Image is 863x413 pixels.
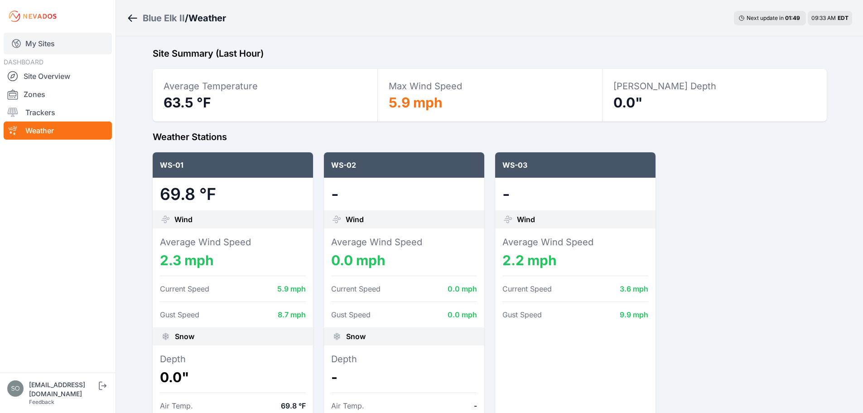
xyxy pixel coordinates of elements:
[188,12,226,24] h3: Weather
[29,380,97,398] div: [EMAIL_ADDRESS][DOMAIN_NAME]
[838,15,849,21] span: EDT
[346,331,366,342] span: Snow
[160,309,199,320] dt: Gust Speed
[389,94,443,111] span: 5.9 mph
[175,331,194,342] span: Snow
[4,58,43,66] span: DASHBOARD
[160,236,306,248] dt: Average Wind Speed
[281,400,306,411] dd: 69.8 °F
[4,103,112,121] a: Trackers
[613,94,643,111] span: 0.0"
[331,353,477,365] dt: Depth
[620,283,648,294] dd: 3.6 mph
[174,214,193,225] span: Wind
[29,398,54,405] a: Feedback
[4,33,112,54] a: My Sites
[331,252,477,268] dd: 0.0 mph
[474,400,477,411] dd: -
[502,236,648,248] dt: Average Wind Speed
[153,47,827,60] h2: Site Summary (Last Hour)
[143,12,185,24] a: Blue Elk II
[331,400,364,411] dt: Air Temp.
[164,81,258,92] span: Average Temperature
[160,283,209,294] dt: Current Speed
[502,283,552,294] dt: Current Speed
[7,380,24,397] img: solarae@invenergy.com
[331,185,477,203] dd: -
[346,214,364,225] span: Wind
[331,369,477,385] dd: -
[277,283,306,294] dd: 5.9 mph
[278,309,306,320] dd: 8.7 mph
[324,152,484,178] div: WS-02
[4,121,112,140] a: Weather
[153,131,827,143] h2: Weather Stations
[160,353,306,365] dt: Depth
[331,309,371,320] dt: Gust Speed
[160,369,306,385] dd: 0.0"
[811,15,836,21] span: 09:33 AM
[448,283,477,294] dd: 0.0 mph
[620,309,648,320] dd: 9.9 mph
[502,309,542,320] dt: Gust Speed
[160,252,306,268] dd: 2.3 mph
[127,6,226,30] nav: Breadcrumb
[331,236,477,248] dt: Average Wind Speed
[331,283,381,294] dt: Current Speed
[7,9,58,24] img: Nevados
[160,400,193,411] dt: Air Temp.
[153,152,313,178] div: WS-01
[448,309,477,320] dd: 0.0 mph
[613,81,716,92] span: [PERSON_NAME] Depth
[164,94,211,111] span: 63.5 °F
[389,81,462,92] span: Max Wind Speed
[502,252,648,268] dd: 2.2 mph
[4,85,112,103] a: Zones
[747,15,784,21] span: Next update in
[785,15,801,22] div: 01 : 49
[495,152,656,178] div: WS-03
[160,185,306,203] dd: 69.8 °F
[502,185,648,203] dd: -
[517,214,535,225] span: Wind
[4,67,112,85] a: Site Overview
[185,12,188,24] span: /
